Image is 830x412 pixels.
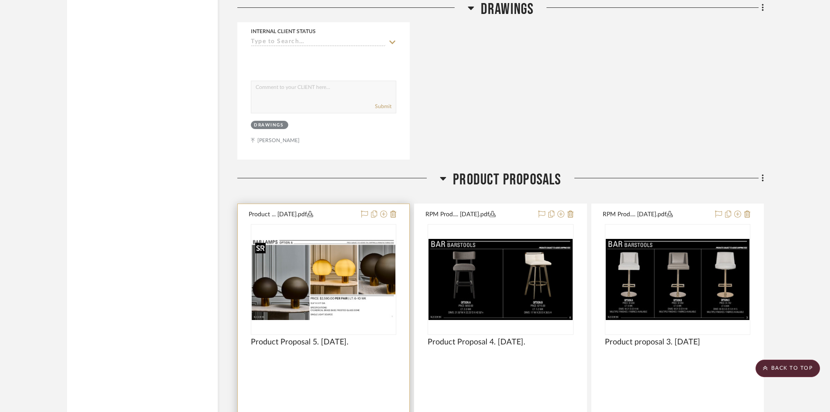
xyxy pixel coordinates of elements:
[425,209,533,220] button: RPM Prod.... [DATE].pdf
[453,170,561,189] span: Product Proposals
[251,225,396,334] div: 0
[251,27,316,35] div: Internal Client Status
[251,38,386,47] input: Type to Search…
[606,239,749,320] img: Product proposal 3. 3.7.25
[756,360,820,377] scroll-to-top-button: BACK TO TOP
[603,209,710,220] button: RPM Prod.... [DATE].pdf
[428,337,525,347] span: Product Proposal 4. [DATE].
[252,239,395,320] img: Product Proposal 5. 5.13.25.
[254,122,283,129] div: DRAWINGS
[605,337,700,347] span: Product proposal 3. [DATE]
[428,239,572,320] img: Product Proposal 4. 4.3.25.
[251,337,348,347] span: Product Proposal 5. [DATE].
[249,209,356,220] button: Product ... [DATE].pdf
[375,102,391,110] button: Submit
